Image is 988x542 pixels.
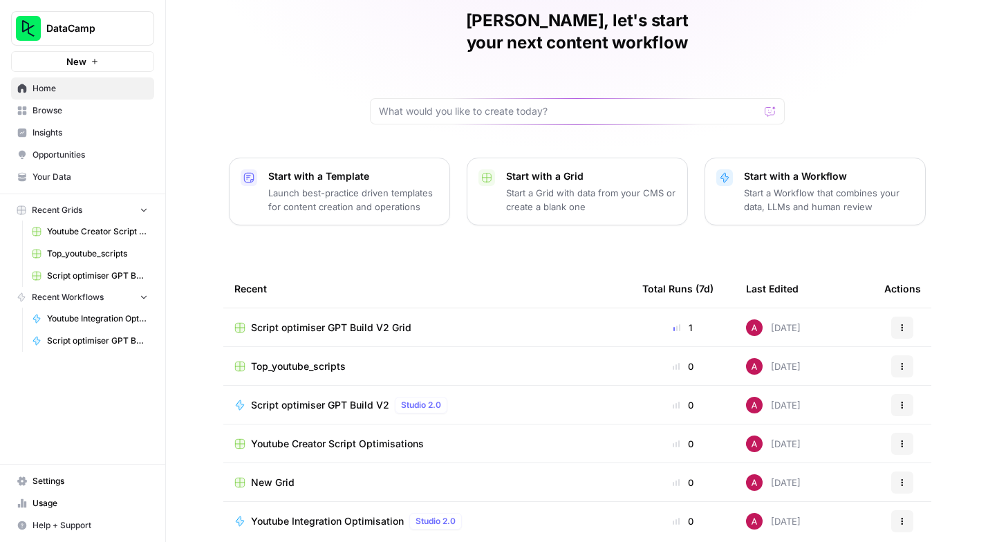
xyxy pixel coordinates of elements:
span: Youtube Creator Script Optimisations [251,437,424,451]
div: 0 [642,437,724,451]
img: 43c7ryrks7gay32ec4w6nmwi11rw [746,474,763,491]
input: What would you like to create today? [379,104,759,118]
button: Start with a GridStart a Grid with data from your CMS or create a blank one [467,158,688,225]
a: Top_youtube_scripts [234,359,620,373]
span: Studio 2.0 [416,515,456,527]
button: Recent Workflows [11,287,154,308]
div: [DATE] [746,319,801,336]
span: New [66,55,86,68]
span: Youtube Creator Script Optimisations [47,225,148,238]
div: 0 [642,476,724,489]
div: [DATE] [746,474,801,491]
a: Insights [11,122,154,144]
span: Top_youtube_scripts [47,247,148,260]
span: Recent Grids [32,204,82,216]
a: Your Data [11,166,154,188]
button: Start with a WorkflowStart a Workflow that combines your data, LLMs and human review [705,158,926,225]
p: Launch best-practice driven templates for content creation and operations [268,186,438,214]
button: Workspace: DataCamp [11,11,154,46]
a: Script optimiser GPT Build V2 [26,330,154,352]
a: Home [11,77,154,100]
span: Settings [32,475,148,487]
p: Start a Workflow that combines your data, LLMs and human review [744,186,914,214]
div: 0 [642,514,724,528]
span: Opportunities [32,149,148,161]
div: Recent [234,270,620,308]
span: Browse [32,104,148,117]
button: New [11,51,154,72]
p: Start with a Workflow [744,169,914,183]
a: Top_youtube_scripts [26,243,154,265]
span: Usage [32,497,148,510]
img: 43c7ryrks7gay32ec4w6nmwi11rw [746,319,763,336]
div: [DATE] [746,397,801,413]
button: Recent Grids [11,200,154,221]
span: Script optimiser GPT Build V2 Grid [251,321,411,335]
a: New Grid [234,476,620,489]
p: Start with a Template [268,169,438,183]
h1: [PERSON_NAME], let's start your next content workflow [370,10,785,54]
a: Usage [11,492,154,514]
div: [DATE] [746,436,801,452]
a: Settings [11,470,154,492]
a: Youtube Creator Script Optimisations [26,221,154,243]
span: DataCamp [46,21,130,35]
a: Opportunities [11,144,154,166]
div: 1 [642,321,724,335]
div: 0 [642,359,724,373]
span: Your Data [32,171,148,183]
img: 43c7ryrks7gay32ec4w6nmwi11rw [746,513,763,530]
a: Script optimiser GPT Build V2 Grid [26,265,154,287]
img: 43c7ryrks7gay32ec4w6nmwi11rw [746,358,763,375]
div: [DATE] [746,513,801,530]
div: Total Runs (7d) [642,270,714,308]
span: Script optimiser GPT Build V2 [251,398,389,412]
button: Start with a TemplateLaunch best-practice driven templates for content creation and operations [229,158,450,225]
a: Script optimiser GPT Build V2Studio 2.0 [234,397,620,413]
div: Actions [884,270,921,308]
span: Studio 2.0 [401,399,441,411]
a: Youtube Integration OptimisationStudio 2.0 [234,513,620,530]
a: Youtube Creator Script Optimisations [234,437,620,451]
span: New Grid [251,476,295,489]
span: Youtube Integration Optimisation [47,312,148,325]
div: Last Edited [746,270,799,308]
p: Start a Grid with data from your CMS or create a blank one [506,186,676,214]
span: Script optimiser GPT Build V2 Grid [47,270,148,282]
img: 43c7ryrks7gay32ec4w6nmwi11rw [746,397,763,413]
span: Script optimiser GPT Build V2 [47,335,148,347]
span: Top_youtube_scripts [251,359,346,373]
a: Script optimiser GPT Build V2 Grid [234,321,620,335]
span: Youtube Integration Optimisation [251,514,404,528]
span: Help + Support [32,519,148,532]
img: 43c7ryrks7gay32ec4w6nmwi11rw [746,436,763,452]
div: 0 [642,398,724,412]
a: Youtube Integration Optimisation [26,308,154,330]
span: Insights [32,127,148,139]
img: DataCamp Logo [16,16,41,41]
div: [DATE] [746,358,801,375]
p: Start with a Grid [506,169,676,183]
span: Home [32,82,148,95]
button: Help + Support [11,514,154,536]
span: Recent Workflows [32,291,104,303]
a: Browse [11,100,154,122]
